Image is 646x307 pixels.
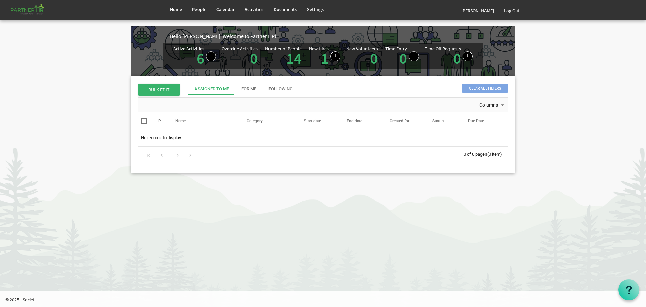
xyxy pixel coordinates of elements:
a: 0 [250,49,258,68]
span: Start date [304,119,321,123]
div: Volunteer hired in the last 7 days [346,46,380,66]
div: Number of Time Entries [385,46,419,66]
td: No records to display [138,131,508,144]
a: Log hours [409,51,419,61]
a: Create a new Activity [206,51,216,61]
span: BULK EDIT [138,84,180,96]
span: Due Date [468,119,484,123]
div: Go to previous page [157,150,166,159]
div: 0 of 0 pages (0 item) [464,147,508,161]
span: Settings [307,6,324,12]
span: People [192,6,206,12]
span: Home [170,6,182,12]
div: tab-header [188,83,559,95]
div: Go to next page [173,150,182,159]
div: New Hires [309,46,329,51]
a: [PERSON_NAME] [456,1,499,20]
span: 0 of 0 pages [464,152,487,157]
span: Name [175,119,186,123]
div: Activities assigned to you for which the Due Date is passed [222,46,259,66]
div: Number of active time off requests [425,46,473,66]
a: 1 [321,49,329,68]
span: Category [247,119,263,123]
a: Create a new time off request [463,51,473,61]
div: Number of People [265,46,302,51]
span: Activities [245,6,263,12]
span: Documents [274,6,297,12]
div: Time Entry [385,46,407,51]
div: Go to first page [144,150,153,159]
span: Clear all filters [462,84,508,93]
div: Assigned To Me [194,86,229,92]
div: Columns [478,98,507,112]
a: 0 [453,49,461,68]
span: Columns [479,101,499,110]
div: Go to last page [186,150,195,159]
div: Total number of active people in Partner HR [265,46,303,66]
div: Hello [PERSON_NAME], Welcome to Partner HR! [170,32,515,40]
a: 0 [370,49,378,68]
button: Columns [478,101,507,110]
a: 6 [196,49,204,68]
a: Add new person to Partner HR [330,51,340,61]
span: Calendar [216,6,235,12]
span: End date [347,119,362,123]
div: New Volunteers [346,46,378,51]
a: 14 [286,49,302,68]
span: (0 item) [487,152,502,157]
div: Time Off Requests [425,46,461,51]
div: For Me [241,86,256,92]
div: Following [268,86,293,92]
span: P [158,119,161,123]
a: Log Out [499,1,525,20]
div: Overdue Activities [222,46,258,51]
a: 0 [399,49,407,68]
p: © 2025 - Societ [5,296,646,303]
div: Number of active Activities in Partner HR [173,46,216,66]
span: Status [432,119,444,123]
div: Active Activities [173,46,204,51]
span: Created for [390,119,409,123]
div: People hired in the last 7 days [309,46,340,66]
